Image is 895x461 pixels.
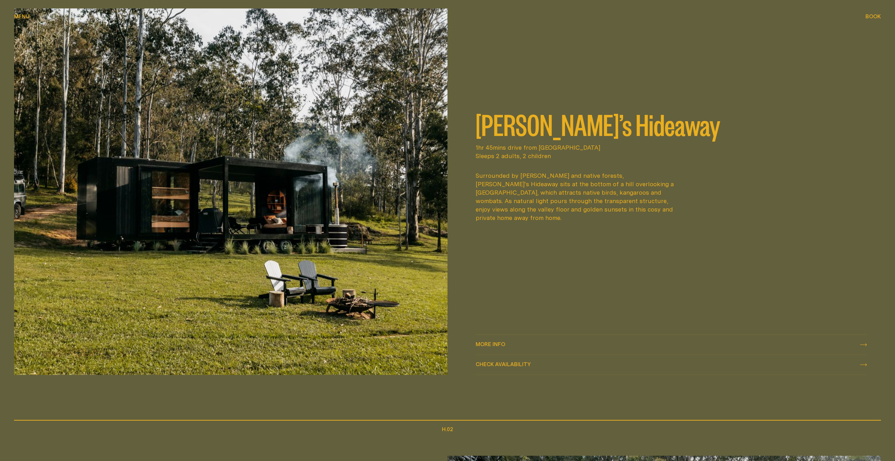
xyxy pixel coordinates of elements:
h2: [PERSON_NAME]’s Hideaway [476,110,867,138]
span: Sleeps 2 adults, 2 children [476,152,867,160]
span: 1hr 45mins drive from [GEOGRAPHIC_DATA] [476,143,867,152]
button: check availability [476,355,867,375]
span: Menu [14,14,30,19]
span: Check availability [476,362,531,367]
span: Book [865,14,881,19]
a: More info [476,335,867,355]
button: show menu [14,13,30,21]
span: More info [476,342,505,347]
button: show booking tray [865,13,881,21]
div: Surrounded by [PERSON_NAME] and native forests, [PERSON_NAME]'s Hideaway sits at the bottom of a ... [476,171,678,222]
